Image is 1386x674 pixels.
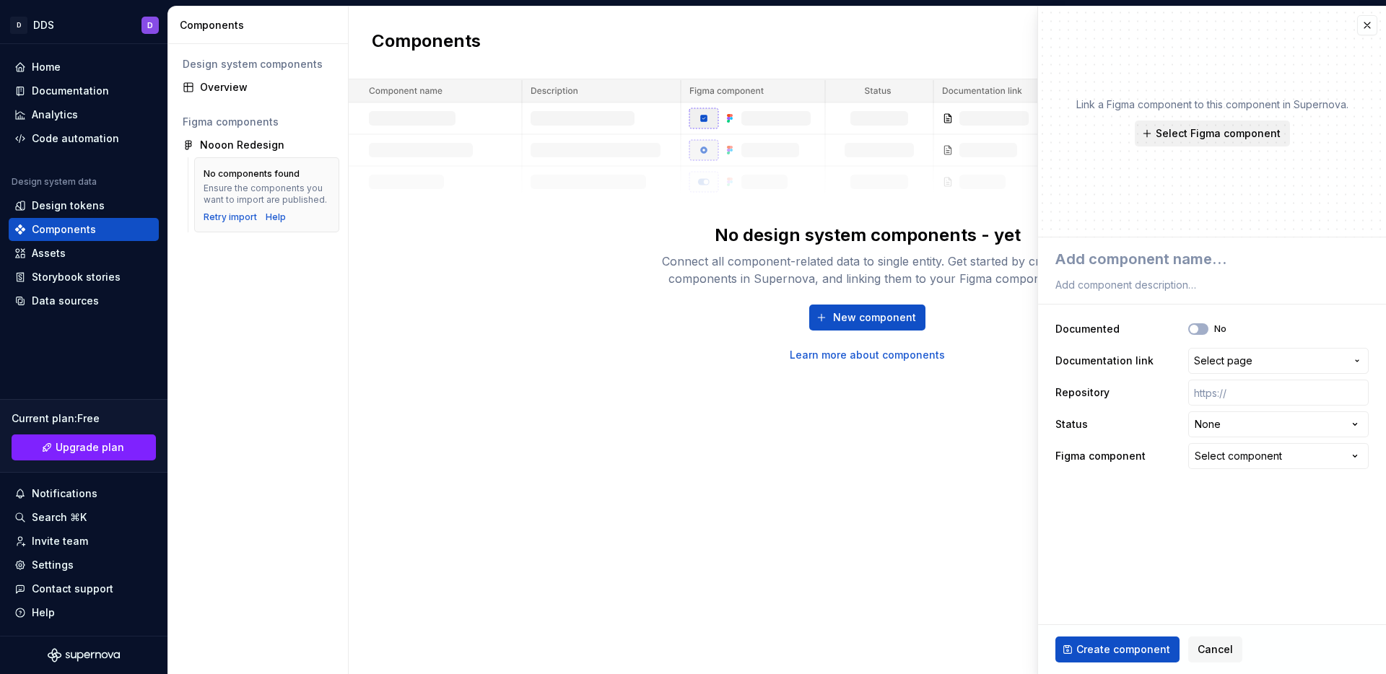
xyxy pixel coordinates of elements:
div: Search ⌘K [32,510,87,525]
button: Select Figma component [1135,121,1290,146]
div: Storybook stories [32,270,121,284]
label: Figma component [1055,449,1146,463]
div: Components [32,222,96,237]
button: Contact support [9,577,159,600]
a: Components [9,218,159,241]
label: No [1214,323,1226,335]
p: Link a Figma component to this component in Supernova. [1076,97,1348,112]
a: Learn more about components [790,348,945,362]
a: Overview [177,76,339,99]
div: Assets [32,246,66,261]
div: No components found [204,168,300,180]
span: Upgrade plan [56,440,124,455]
label: Documentation link [1055,354,1154,368]
a: Data sources [9,289,159,312]
a: Upgrade plan [12,434,156,460]
button: Cancel [1188,636,1242,662]
div: Home [32,60,61,74]
h2: Components [372,30,481,56]
button: Retry import [204,211,257,223]
button: Help [9,601,159,624]
a: Nooon Redesign [177,134,339,157]
div: Select component [1195,449,1282,463]
div: Current plan : Free [12,411,156,426]
div: Connect all component-related data to single entity. Get started by creating components in Supern... [637,253,1099,287]
div: Contact support [32,582,113,596]
a: Help [266,211,286,223]
span: Select page [1194,354,1252,368]
div: DDS [33,18,54,32]
label: Status [1055,417,1088,432]
button: Notifications [9,482,159,505]
div: Figma components [183,115,334,129]
a: Settings [9,553,159,577]
a: Storybook stories [9,266,159,289]
div: Help [32,605,55,620]
span: New component [833,310,916,325]
label: Documented [1055,322,1120,336]
a: Assets [9,242,159,265]
div: Design system components [183,57,334,71]
label: Repository [1055,385,1110,400]
div: Code automation [32,131,119,146]
button: Select page [1188,348,1369,374]
span: Cancel [1198,642,1233,657]
input: https:// [1188,380,1369,406]
div: No design system components - yet [715,224,1021,247]
span: Create component [1076,642,1170,657]
div: Settings [32,558,74,572]
a: Home [9,56,159,79]
a: Analytics [9,103,159,126]
button: New component [809,305,925,331]
a: Design tokens [9,194,159,217]
button: Select component [1188,443,1369,469]
div: Ensure the components you want to import are published. [204,183,330,206]
svg: Supernova Logo [48,648,120,662]
div: Components [180,18,342,32]
div: Design tokens [32,198,105,213]
div: D [147,19,153,31]
div: Overview [200,80,334,95]
button: DDDSD [3,9,165,40]
div: Analytics [32,108,78,122]
a: Code automation [9,127,159,150]
div: D [10,17,27,34]
a: Documentation [9,79,159,102]
div: Invite team [32,534,88,548]
div: Nooon Redesign [200,138,284,152]
a: Invite team [9,530,159,553]
div: Notifications [32,486,97,501]
button: Search ⌘K [9,506,159,529]
div: Design system data [12,176,97,188]
div: Documentation [32,84,109,98]
div: Data sources [32,294,99,308]
button: Create component [1055,636,1180,662]
span: Select Figma component [1156,126,1281,141]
